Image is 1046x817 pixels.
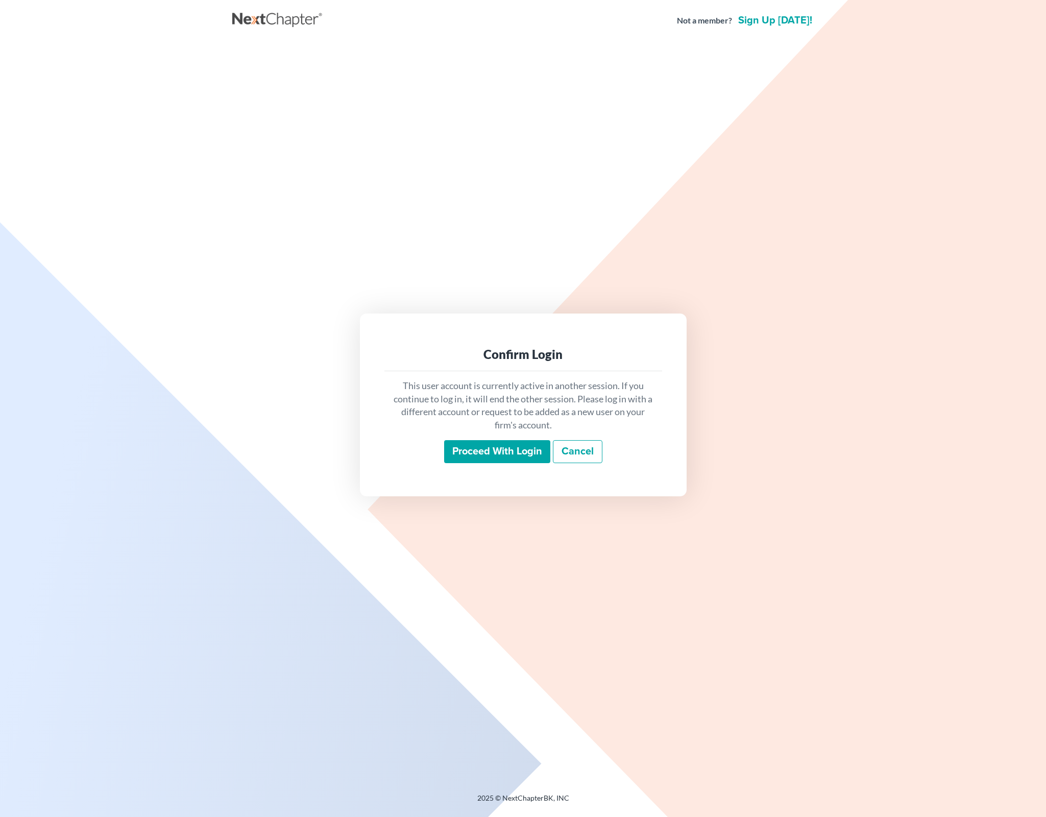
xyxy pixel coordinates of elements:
[677,15,732,27] strong: Not a member?
[393,379,654,432] p: This user account is currently active in another session. If you continue to log in, it will end ...
[553,440,602,464] a: Cancel
[444,440,550,464] input: Proceed with login
[232,793,814,811] div: 2025 © NextChapterBK, INC
[736,15,814,26] a: Sign up [DATE]!
[393,346,654,363] div: Confirm Login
